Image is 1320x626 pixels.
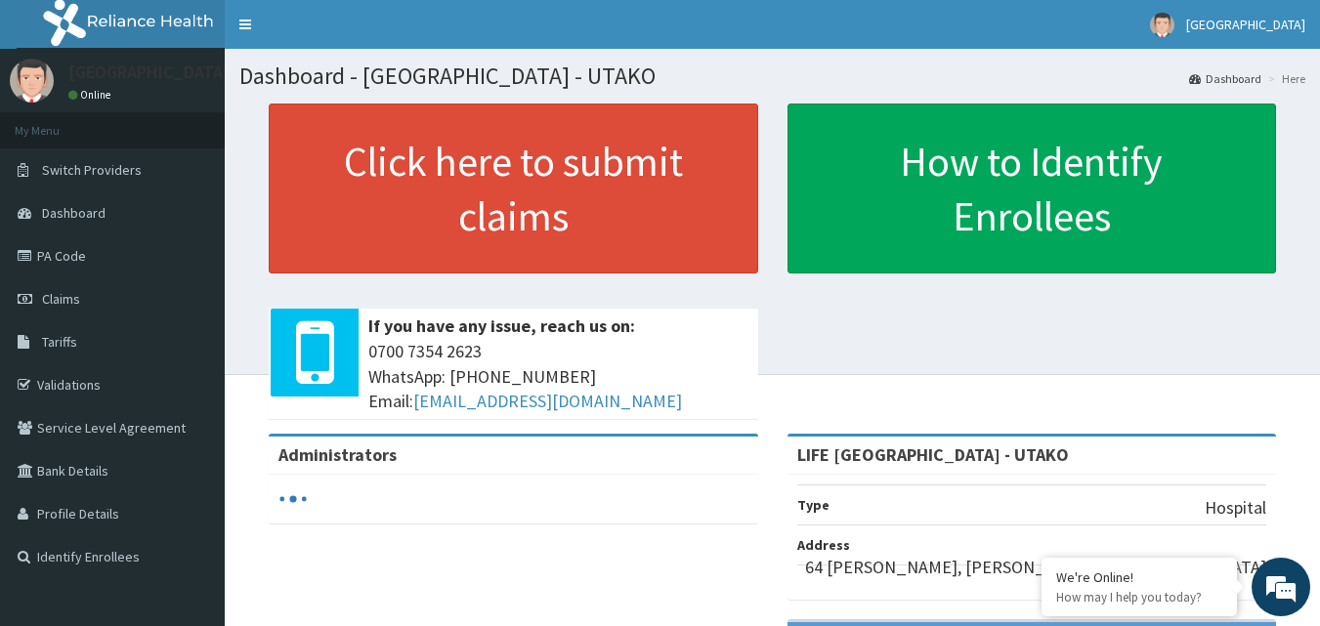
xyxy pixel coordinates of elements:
[278,443,397,466] b: Administrators
[1189,70,1261,87] a: Dashboard
[413,390,682,412] a: [EMAIL_ADDRESS][DOMAIN_NAME]
[1056,589,1222,605] p: How may I help you today?
[797,496,830,514] b: Type
[68,63,230,81] p: [GEOGRAPHIC_DATA]
[42,333,77,351] span: Tariffs
[1150,13,1174,37] img: User Image
[42,161,142,179] span: Switch Providers
[42,204,106,222] span: Dashboard
[1205,495,1266,521] p: Hospital
[269,104,758,273] a: Click here to submit claims
[1056,568,1222,586] div: We're Online!
[68,88,115,102] a: Online
[10,59,54,103] img: User Image
[368,339,748,414] span: 0700 7354 2623 WhatsApp: [PHONE_NUMBER] Email:
[797,536,850,554] b: Address
[239,63,1305,89] h1: Dashboard - [GEOGRAPHIC_DATA] - UTAKO
[805,555,1266,580] p: 64 [PERSON_NAME], [PERSON_NAME], [GEOGRAPHIC_DATA]
[278,484,308,514] svg: audio-loading
[368,314,635,337] b: If you have any issue, reach us on:
[797,443,1069,466] strong: LIFE [GEOGRAPHIC_DATA] - UTAKO
[1263,70,1305,87] li: Here
[1186,16,1305,33] span: [GEOGRAPHIC_DATA]
[42,290,80,308] span: Claims
[788,104,1277,273] a: How to Identify Enrollees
